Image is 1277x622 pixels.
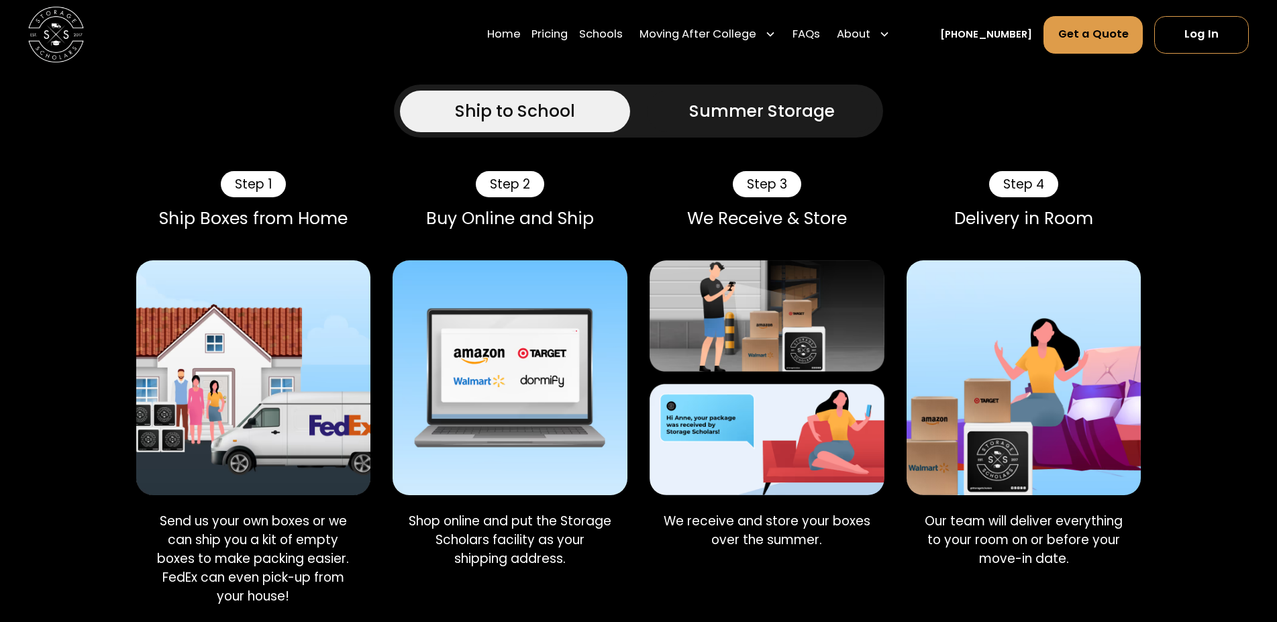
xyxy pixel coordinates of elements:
[147,512,359,606] p: Send us your own boxes or we can ship you a kit of empty boxes to make packing easier. FedEx can ...
[579,15,623,54] a: Schools
[476,171,544,197] div: Step 2
[837,27,870,44] div: About
[487,15,521,54] a: Home
[634,15,782,54] div: Moving After College
[940,28,1032,42] a: [PHONE_NUMBER]
[918,512,1130,568] p: Our team will deliver everything to your room on or before your move-in date.
[661,512,873,550] p: We receive and store your boxes over the summer.
[1043,16,1143,54] a: Get a Quote
[989,171,1058,197] div: Step 4
[221,171,286,197] div: Step 1
[831,15,896,54] div: About
[28,7,84,62] a: home
[136,209,371,229] div: Ship Boxes from Home
[393,209,627,229] div: Buy Online and Ship
[455,99,575,123] div: Ship to School
[733,171,801,197] div: Step 3
[689,99,835,123] div: Summer Storage
[640,27,756,44] div: Moving After College
[650,209,884,229] div: We Receive & Store
[531,15,568,54] a: Pricing
[1154,16,1249,54] a: Log In
[793,15,820,54] a: FAQs
[404,512,616,568] p: Shop online and put the Storage Scholars facility as your shipping address.
[907,209,1141,229] div: Delivery in Room
[28,7,84,62] img: Storage Scholars main logo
